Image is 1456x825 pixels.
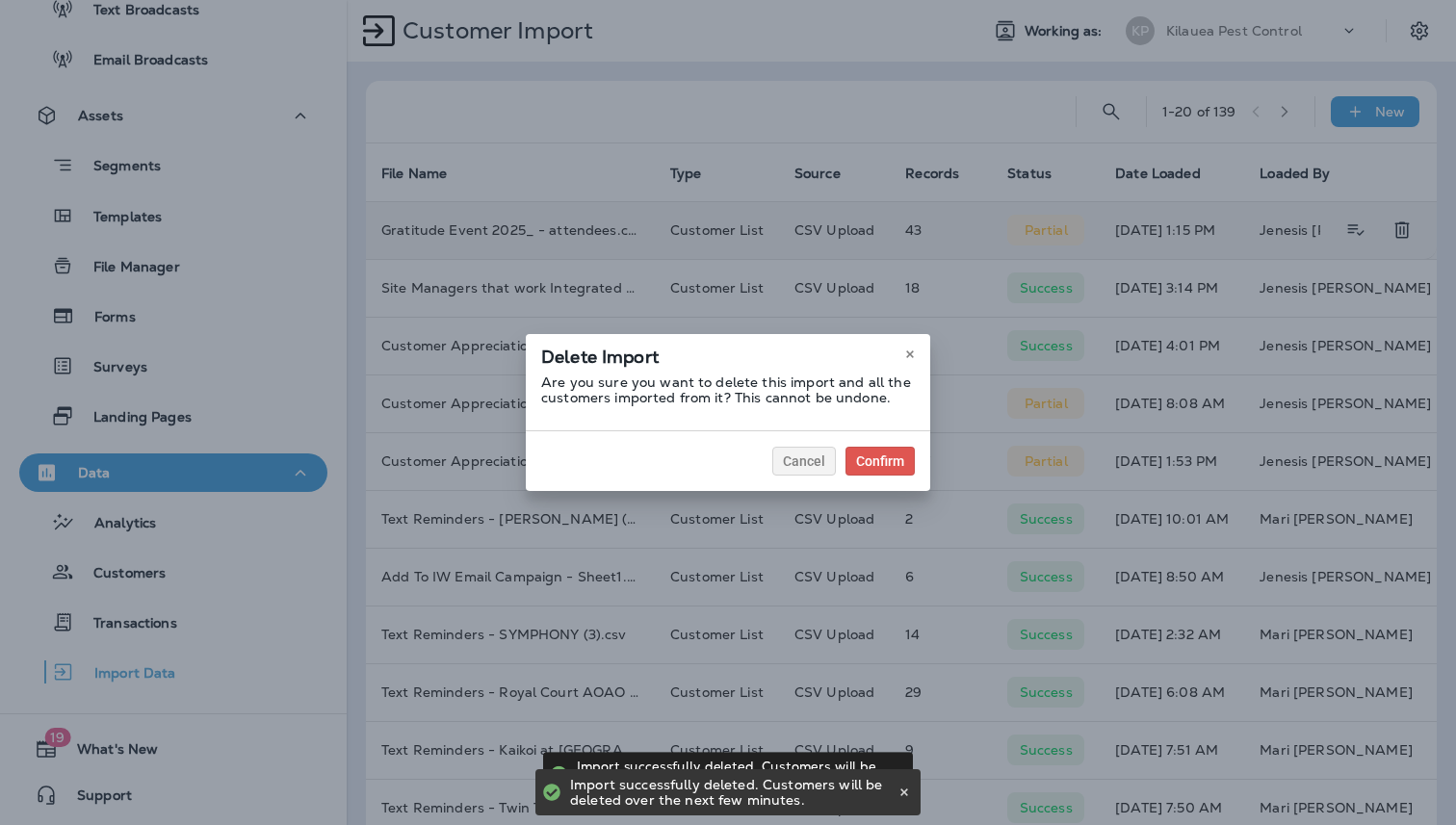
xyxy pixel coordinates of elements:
[577,752,888,796] div: Import successfully deleted. Customers will be deleted over the next few minutes.
[783,454,825,468] span: Cancel
[570,769,894,815] div: Import successfully deleted. Customers will be deleted over the next few minutes.
[772,447,836,476] button: Cancel
[526,334,930,374] div: Delete Import
[845,447,915,476] button: Confirm
[541,374,915,405] p: Are you sure you want to delete this import and all the customers imported from it? This cannot b...
[856,454,904,468] div: Confirm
